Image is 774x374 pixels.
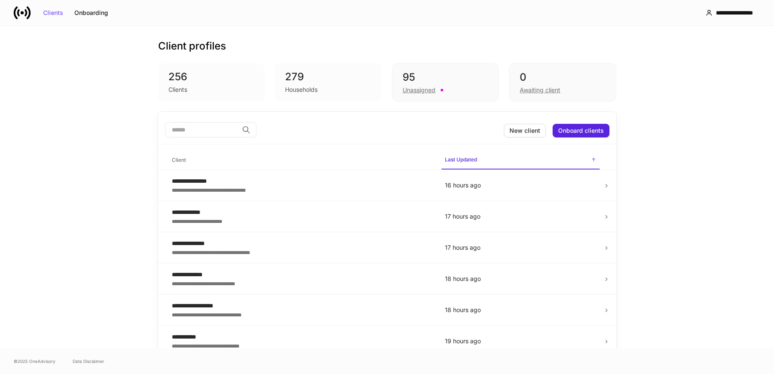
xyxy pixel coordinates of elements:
[520,70,605,84] div: 0
[558,128,604,134] div: Onboard clients
[285,85,318,94] div: Households
[445,306,596,314] p: 18 hours ago
[168,85,187,94] div: Clients
[553,124,609,137] button: Onboard clients
[285,70,371,84] div: 279
[509,63,616,102] div: 0Awaiting client
[38,6,69,20] button: Clients
[403,70,488,84] div: 95
[172,156,186,164] h6: Client
[392,63,499,102] div: 95Unassigned
[445,337,596,345] p: 19 hours ago
[14,358,56,365] span: © 2025 OneAdvisory
[520,86,560,94] div: Awaiting client
[158,39,226,53] h3: Client profiles
[445,275,596,283] p: 18 hours ago
[445,181,596,190] p: 16 hours ago
[74,10,108,16] div: Onboarding
[168,152,435,169] span: Client
[43,10,63,16] div: Clients
[403,86,436,94] div: Unassigned
[73,358,104,365] a: Data Disclaimer
[168,70,255,84] div: 256
[445,155,477,164] h6: Last Updated
[445,212,596,221] p: 17 hours ago
[445,243,596,252] p: 17 hours ago
[504,124,546,137] button: New client
[509,128,540,134] div: New client
[441,151,600,169] span: Last Updated
[69,6,114,20] button: Onboarding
